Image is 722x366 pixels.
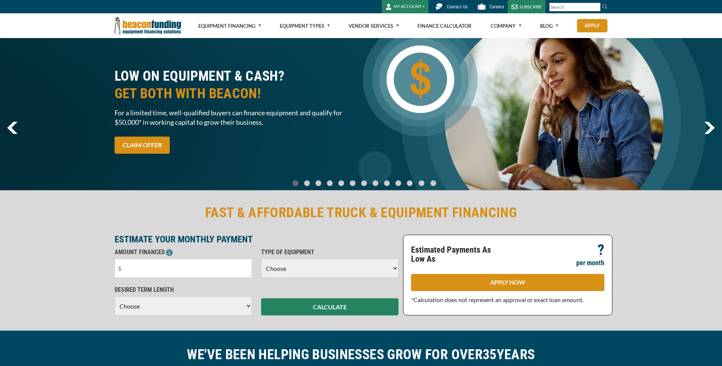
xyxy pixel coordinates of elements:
[382,180,391,186] a: Go To Slide 8
[115,235,398,244] p: ESTIMATE YOUR MONTHLY PAYMENT
[405,180,414,186] a: Go To Slide 10
[7,122,18,134] img: Left Navigator
[540,14,558,38] a: Blog
[115,137,170,154] a: CLAIM OFFER
[483,347,497,363] span: 35
[411,245,503,264] p: Estimated Payments As Low As
[314,180,323,186] a: Go To Slide 2
[598,245,604,255] p: ?
[115,285,252,294] p: DESIRED TERM LENGTH
[348,180,357,186] a: Go To Slide 5
[325,180,334,186] a: Go To Slide 3
[115,108,357,127] span: For a limited time, well-qualified buyers can finance equipment and qualify for $50,000* in worki...
[447,4,467,10] span: Contact Us
[411,296,583,303] span: *Calculation does not represent an approval or exact loan amount.
[336,180,346,186] a: Go To Slide 4
[291,180,300,186] a: Go To Slide 0
[576,258,604,267] p: per month
[371,180,380,186] a: Go To Slide 7
[261,298,398,315] button: CALCULATE
[349,14,399,38] a: Vendor Services
[115,259,252,278] input: $
[577,19,607,32] a: Apply
[115,204,608,221] h2: FAST & AFFORDABLE TRUCK & EQUIPMENT FINANCING
[429,180,438,186] a: Go To Slide 12
[7,122,18,134] a: previous
[198,14,261,38] a: Equipment Financing
[261,248,398,257] p: TYPE OF EQUIPMENT
[115,13,182,38] img: Beacon Funding Corporation logo
[115,248,252,257] p: AMOUNT FINANCED
[411,274,604,291] a: APPLY NOW
[704,122,715,134] img: Right Navigator
[394,180,403,186] a: Go To Slide 9
[302,180,311,186] a: Go To Slide 1
[593,4,599,10] a: Clear search text
[489,4,504,10] span: Careers
[704,122,715,134] a: next
[115,67,357,102] h2: LOW ON EQUIPMENT & CASH?
[549,3,601,11] input: Search
[417,180,426,186] a: Go To Slide 11
[602,3,608,10] img: Search
[359,180,368,186] a: Go To Slide 6
[280,14,330,38] a: Equipment Types
[115,85,357,102] span: GET BOTH WITH BEACON!
[115,346,608,363] h2: WE'VE BEEN HELPING BUSINESSES GROW FOR OVER YEARS
[418,14,472,38] a: Finance Calculator
[491,14,521,38] a: Company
